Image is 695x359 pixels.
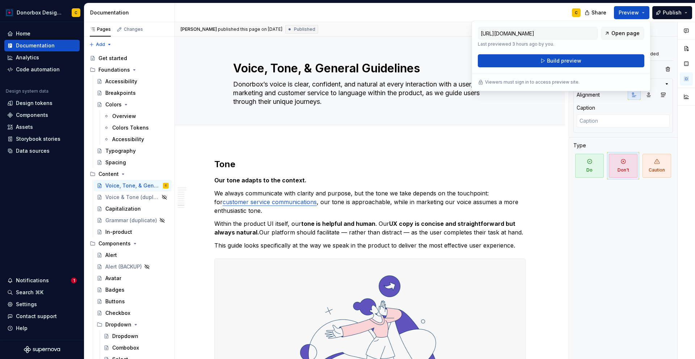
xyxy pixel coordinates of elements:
[94,319,172,330] div: Dropdown
[17,9,63,16] div: Donorbox Design System
[94,226,172,238] a: In-product
[90,26,111,32] div: Pages
[87,238,172,249] div: Components
[232,79,505,107] textarea: Donorbox’s voice is clear, confident, and natural at every interaction with a user, from marketin...
[577,104,595,111] div: Caption
[4,97,80,109] a: Design tokens
[101,122,172,134] a: Colors Tokens
[94,99,172,110] a: Colors
[591,9,606,16] span: Share
[105,89,136,97] div: Breakpoints
[614,6,649,19] button: Preview
[87,168,172,180] div: Content
[112,333,138,340] div: Dropdown
[609,154,637,178] span: Don't
[214,177,307,184] strong: Our tone adapts to the context.
[105,228,132,236] div: In-product
[16,111,48,119] div: Components
[214,159,526,170] h2: Tone
[663,9,682,16] span: Publish
[94,296,172,307] a: Buttons
[105,321,131,328] div: Dropdown
[547,57,581,64] span: Build preview
[611,30,640,37] span: Open page
[485,79,580,85] p: Viewers must sign in to access preview site.
[4,109,80,121] a: Components
[112,136,144,143] div: Accessibility
[5,8,14,17] img: 17077652-375b-4f2c-92b0-528c72b71ea0.png
[105,182,161,189] div: Voice, Tone, & General Guidelines
[105,252,117,259] div: Alert
[101,110,172,122] a: Overview
[105,147,136,155] div: Typography
[105,205,141,212] div: Capitalization
[16,66,60,73] div: Code automation
[98,66,130,73] div: Foundations
[16,123,33,131] div: Assets
[98,55,127,62] div: Get started
[105,286,125,293] div: Badges
[165,182,167,189] div: C
[101,134,172,145] a: Accessibility
[16,147,50,155] div: Data sources
[105,298,125,305] div: Buttons
[98,170,119,178] div: Content
[575,10,578,16] div: C
[94,180,172,191] a: Voice, Tone, & General GuidelinesC
[16,30,30,37] div: Home
[94,145,172,157] a: Typography
[478,54,644,67] button: Build preview
[90,9,172,16] div: Documentation
[87,39,114,50] button: Add
[4,145,80,157] a: Data sources
[105,217,157,224] div: Grammar (duplicate)
[105,101,122,108] div: Colors
[4,299,80,310] a: Settings
[94,215,172,226] a: Grammar (duplicate)
[16,325,28,332] div: Help
[94,203,172,215] a: Capitalization
[4,287,80,298] button: Search ⌘K
[105,263,142,270] div: Alert (BACKUP)
[16,42,55,49] div: Documentation
[16,301,37,308] div: Settings
[601,27,644,40] a: Open page
[101,330,172,342] a: Dropdown
[607,152,639,179] button: Don't
[105,78,137,85] div: Accessibility
[619,9,639,16] span: Preview
[232,60,505,77] textarea: Voice, Tone, & General Guidelines
[573,142,586,149] div: Type
[643,154,671,178] span: Caution
[573,152,606,179] button: Do
[223,198,317,206] a: customer service communications
[24,346,60,353] svg: Supernova Logo
[94,273,172,284] a: Avatar
[105,275,121,282] div: Avatar
[294,26,315,32] span: Published
[16,100,52,107] div: Design tokens
[16,277,49,284] div: Notifications
[16,54,39,61] div: Analytics
[112,124,149,131] div: Colors Tokens
[652,6,692,19] button: Publish
[94,307,172,319] a: Checkbox
[112,113,136,120] div: Overview
[301,220,375,227] strong: tone is helpful and human
[181,26,217,32] span: [PERSON_NAME]
[4,121,80,133] a: Assets
[94,191,172,203] a: Voice & Tone (duplicate)
[98,240,131,247] div: Components
[641,152,673,179] button: Caution
[94,249,172,261] a: Alert
[94,284,172,296] a: Badges
[94,76,172,87] a: Accessibility
[4,40,80,51] a: Documentation
[4,64,80,75] a: Code automation
[75,10,77,16] div: C
[124,26,143,32] div: Changes
[16,289,43,296] div: Search ⌘K
[575,154,604,178] span: Do
[94,261,172,273] a: Alert (BACKUP)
